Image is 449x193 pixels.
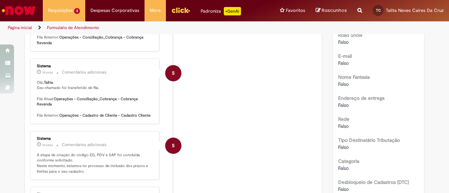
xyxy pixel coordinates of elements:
[338,186,349,192] span: Falso
[37,80,154,118] p: Olá, , Seu chamado foi transferido de fila. Fila Atual: Fila Anterior:
[338,158,359,164] b: Categoria
[37,137,154,141] div: Sistema
[322,7,347,14] span: Rascunhos
[1,4,37,18] img: ServiceNow
[338,81,349,87] span: Falso
[150,7,161,14] span: More
[8,25,32,30] a: Página inicial
[165,138,181,154] div: System
[44,80,53,85] b: Talita
[171,5,190,15] img: click_logo_yellow_360x200.png
[224,7,241,15] p: +GenAi
[338,179,409,185] b: Desbloqueio de Cadastros (DTC)
[338,53,352,59] b: E-mail
[42,143,53,147] span: 7d atrás
[338,165,349,171] span: Falso
[42,70,53,75] time: 25/09/2025 08:08:30
[37,152,154,174] p: A etapa de criação do código EG, PDV e SAP foi concluída conforme solicitado. Neste momento, esta...
[386,7,444,13] span: Talita Neves Caires Da Cruz
[37,96,139,107] b: Operações - Conciliação_Cobrança - Cobrança Revenda
[42,143,53,147] time: 25/09/2025 08:08:30
[338,60,349,66] span: Falso
[62,69,107,75] small: Comentários adicionais
[338,95,384,101] b: Endereço de entrega
[165,65,181,81] div: System
[338,137,400,143] b: Tipo Destinatário Tributação
[338,144,349,150] span: Falso
[91,7,139,14] span: Despesas Corporativas
[37,64,154,68] div: Sistema
[59,113,150,118] b: Operações - Cadastro de Cliente - Cadastro Cliente
[172,137,175,154] span: S
[172,65,175,82] span: S
[5,21,294,34] ul: Trilhas de página
[42,70,53,75] span: 7d atrás
[48,7,73,14] span: Requisições
[338,116,349,122] b: Rede
[74,8,80,14] span: 3
[338,102,349,108] span: Falso
[37,35,145,46] b: Operações - Conciliação_Cobrança - Cobrança Revenda
[47,25,99,30] a: Formulário de Atendimento
[338,32,362,38] b: Road Show
[338,74,370,80] b: Nome Fantasia
[316,7,347,14] a: Rascunhos
[376,8,381,13] span: TC
[201,7,241,15] div: Padroniza
[338,123,349,129] span: Falso
[286,7,305,14] span: Favoritos
[338,39,349,45] span: Falso
[62,142,107,148] small: Comentários adicionais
